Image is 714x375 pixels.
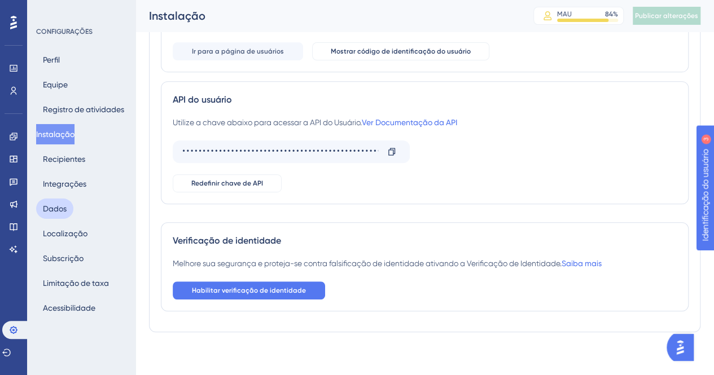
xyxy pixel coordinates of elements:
[635,12,698,20] font: Publicar alterações
[43,55,60,64] font: Perfil
[36,74,75,95] button: Equipe
[173,259,562,268] font: Melhore sua segurança e proteja-se contra falsificação de identidade ativando a Verificação de Id...
[562,259,602,268] a: Saiba mais
[43,254,84,263] font: Subscrição
[173,94,232,105] font: API do usuário
[36,273,116,293] button: Limitação de taxa
[36,298,102,318] button: Acessibilidade
[36,130,75,139] font: Instalação
[9,5,102,14] font: Identificação do usuário
[36,248,90,268] button: Subscrição
[43,155,85,164] font: Recipientes
[173,118,362,127] font: Utilize a chave abaixo para acessar a API do Usuário.
[613,10,618,18] font: %
[331,47,471,55] font: Mostrar código de identificação do usuário
[43,80,68,89] font: Equipe
[557,10,572,18] font: MAU
[36,28,93,36] font: CONFIGURAÇÕES
[36,174,93,194] button: Integrações
[173,42,303,60] button: Ir para a página de usuários
[43,204,67,213] font: Dados
[633,7,700,25] button: Publicar alterações
[149,9,205,23] font: Instalação
[36,223,94,244] button: Localização
[191,179,263,187] font: Redefinir chave de API
[43,179,86,188] font: Integrações
[182,148,409,156] font: ••••••••••••••••••••••••••••••••••••••••••••••••••••437e
[36,124,75,144] button: Instalação
[173,174,282,192] button: Redefinir chave de API
[36,198,73,219] button: Dados
[43,105,124,114] font: Registro de atividades
[43,279,109,288] font: Limitação de taxa
[362,118,457,127] a: Ver Documentação da API
[43,303,95,312] font: Acessibilidade
[36,50,67,70] button: Perfil
[173,281,325,299] button: Habilitar verificação de identidade
[109,7,113,13] font: 3
[667,330,700,364] iframe: Iniciador do Assistente de IA do UserGuiding
[192,47,284,55] font: Ir para a página de usuários
[36,99,131,120] button: Registro de atividades
[43,229,87,238] font: Localização
[192,286,306,294] font: Habilitar verificação de identidade
[312,42,489,60] button: Mostrar código de identificação do usuário
[36,149,92,169] button: Recipientes
[173,235,281,246] font: Verificação de identidade
[605,10,613,18] font: 84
